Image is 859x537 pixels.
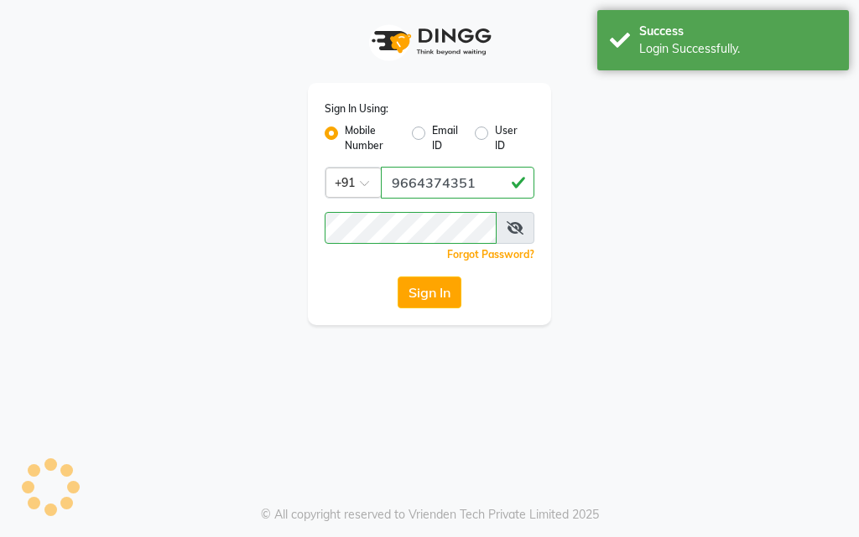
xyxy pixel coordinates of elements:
[325,101,388,116] label: Sign In Using:
[362,17,497,66] img: logo1.svg
[432,123,461,153] label: Email ID
[447,248,534,261] a: Forgot Password?
[495,123,521,153] label: User ID
[345,123,398,153] label: Mobile Number
[325,212,497,244] input: Username
[381,167,534,199] input: Username
[639,40,836,58] div: Login Successfully.
[639,23,836,40] div: Success
[398,276,461,308] button: Sign In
